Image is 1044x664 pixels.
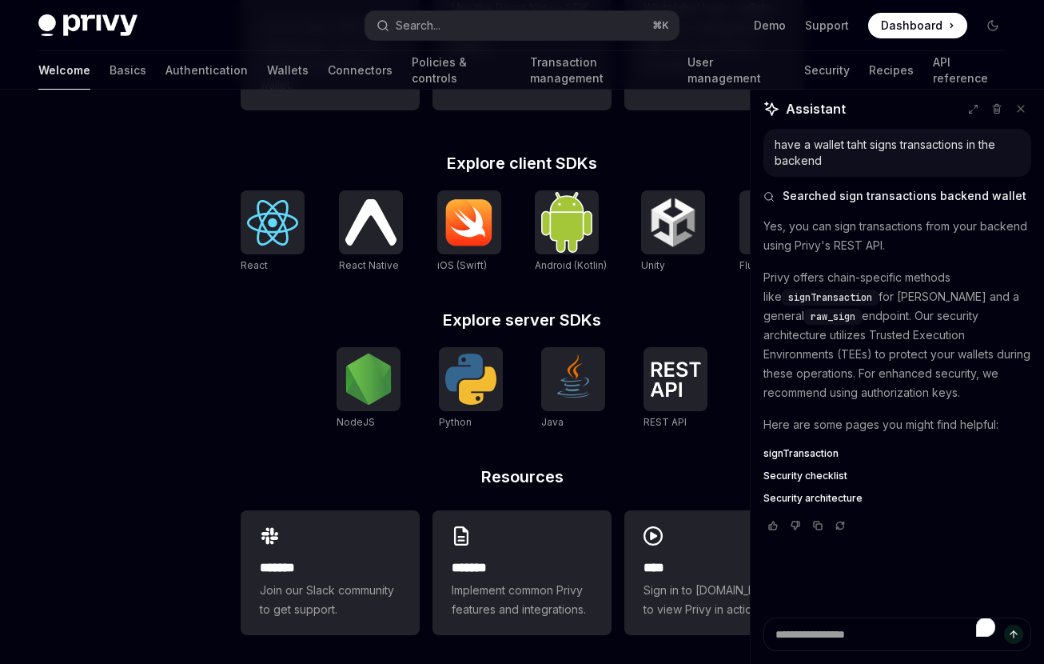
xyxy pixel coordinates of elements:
[763,447,1031,460] a: signTransaction
[739,190,803,274] a: FlutterFlutter
[754,18,786,34] a: Demo
[530,51,667,90] a: Transaction management
[437,259,487,271] span: iOS (Swift)
[763,447,839,460] span: signTransaction
[247,200,298,246] img: React
[343,354,394,405] img: NodeJS
[541,192,592,252] img: Android (Kotlin)
[541,347,605,430] a: JavaJava
[739,259,769,271] span: Flutter
[241,510,420,635] a: **** **Join our Slack community to get support.
[535,190,607,274] a: Android (Kotlin)Android (Kotlin)
[763,268,1031,402] p: Privy offers chain-specific methods like for [PERSON_NAME] and a general endpoint. Our security a...
[648,197,699,248] img: Unity
[365,11,679,40] button: Search...⌘K
[786,99,846,118] span: Assistant
[1004,625,1023,644] button: Send message
[652,19,669,32] span: ⌘ K
[763,188,1031,204] button: Searched sign transactions backend wallet
[641,259,665,271] span: Unity
[396,16,440,35] div: Search...
[541,416,564,428] span: Java
[452,581,592,619] span: Implement common Privy features and integrations.
[933,51,1006,90] a: API reference
[241,312,803,328] h2: Explore server SDKs
[439,347,503,430] a: PythonPython
[805,18,849,34] a: Support
[881,18,942,34] span: Dashboard
[432,510,612,635] a: **** **Implement common Privy features and integrations.
[110,51,146,90] a: Basics
[241,469,803,485] h2: Resources
[763,217,1031,255] p: Yes, you can sign transactions from your backend using Privy's REST API.
[267,51,309,90] a: Wallets
[165,51,248,90] a: Authentication
[337,416,375,428] span: NodeJS
[746,197,797,248] img: Flutter
[412,51,511,90] a: Policies & controls
[804,51,850,90] a: Security
[783,188,1026,204] span: Searched sign transactions backend wallet
[788,291,872,304] span: signTransaction
[763,415,1031,434] p: Here are some pages you might find helpful:
[624,510,803,635] a: ****Sign in to [DOMAIN_NAME] to view Privy in action.
[548,354,599,405] img: Java
[339,190,403,274] a: React NativeReact Native
[869,51,914,90] a: Recipes
[763,470,847,482] span: Security checklist
[650,362,701,397] img: REST API
[775,137,1020,169] div: have a wallet taht signs transactions in the backend
[345,199,396,245] img: React Native
[241,155,803,171] h2: Explore client SDKs
[641,190,705,274] a: UnityUnity
[763,618,1031,651] textarea: To enrich screen reader interactions, please activate Accessibility in Grammarly extension settings
[439,416,472,428] span: Python
[241,190,305,274] a: ReactReact
[339,259,399,271] span: React Native
[260,581,400,619] span: Join our Slack community to get support.
[763,492,1031,505] a: Security architecture
[644,416,687,428] span: REST API
[328,51,392,90] a: Connectors
[644,581,784,619] span: Sign in to [DOMAIN_NAME] to view Privy in action.
[38,51,90,90] a: Welcome
[868,13,967,38] a: Dashboard
[980,13,1006,38] button: Toggle dark mode
[337,347,400,430] a: NodeJSNodeJS
[763,470,1031,482] a: Security checklist
[763,492,863,505] span: Security architecture
[644,347,707,430] a: REST APIREST API
[445,354,496,405] img: Python
[437,190,501,274] a: iOS (Swift)iOS (Swift)
[444,198,495,246] img: iOS (Swift)
[535,259,607,271] span: Android (Kotlin)
[687,51,785,90] a: User management
[811,310,855,323] span: raw_sign
[241,259,268,271] span: React
[38,14,137,37] img: dark logo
